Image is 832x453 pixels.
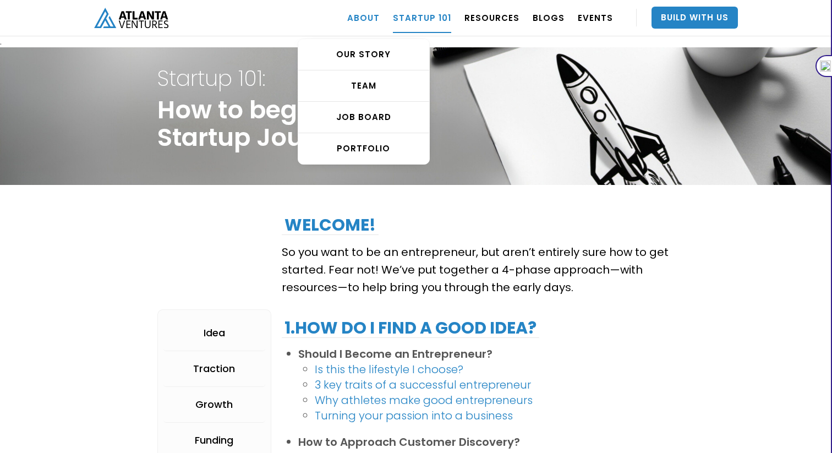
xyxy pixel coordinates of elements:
[298,434,520,450] strong: How to Approach Customer Discovery?
[298,49,429,60] div: OUR STORY
[315,392,533,408] a: Why athletes make good entrepreneurs
[195,399,233,410] div: Growth
[393,2,451,33] a: Startup 101
[298,102,429,133] a: Job Board
[298,346,492,362] strong: Should I Become an Entrepreneur?
[163,351,265,387] a: Traction
[157,63,265,94] strong: Startup 101:
[282,243,675,296] p: So you want to be an entrepreneur, but aren’t entirely sure how to get started. Fear not! We’ve p...
[578,2,613,33] a: EVENTS
[204,328,225,339] div: Idea
[193,363,235,374] div: Traction
[163,387,265,423] a: Growth
[298,39,429,70] a: OUR STORY
[282,215,379,235] h2: Welcome!
[157,61,384,171] h1: How to begin your Startup Journey
[298,112,429,123] div: Job Board
[315,408,513,423] a: Turning your passion into a business
[163,315,265,351] a: Idea
[295,316,537,340] strong: How do I find a good idea?
[533,2,565,33] a: BLOGS
[195,435,233,446] div: Funding
[464,2,519,33] a: RESOURCES
[315,377,531,392] a: 3 key traits of a successful entrepreneur
[298,143,429,154] div: PORTFOLIO
[315,362,463,377] a: Is this the lifestyle I choose?
[282,318,539,338] h2: 1.
[652,7,738,29] a: Build With Us
[298,80,429,91] div: TEAM
[347,2,380,33] a: ABOUT
[298,133,429,164] a: PORTFOLIO
[298,70,429,102] a: TEAM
